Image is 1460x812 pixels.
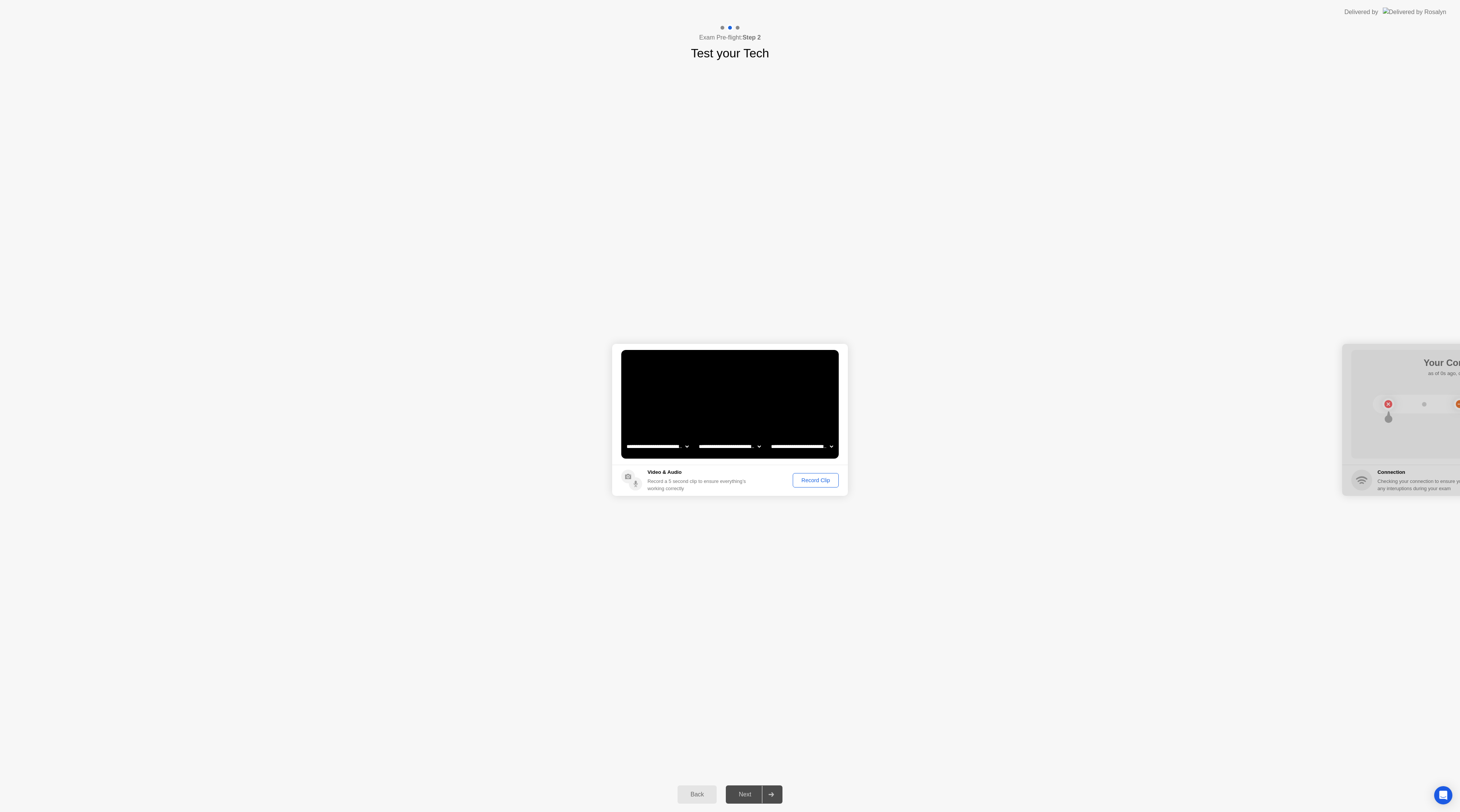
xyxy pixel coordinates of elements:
div: Record Clip [795,477,836,483]
div: Next [728,791,762,798]
button: Next [726,785,782,804]
div: Delivered by [1344,8,1378,17]
button: Record Clip [793,473,839,488]
select: Available microphones [770,439,835,454]
h1: Test your Tech [691,44,769,62]
h5: Video & Audio [647,469,749,476]
select: Available speakers [697,439,762,454]
div: Record a 5 second clip to ensure everything’s working correctly [647,478,749,492]
h4: Exam Pre-flight: [699,33,761,42]
button: Back [678,785,717,804]
b: Step 2 [743,34,761,41]
div: Back [680,791,714,798]
div: Open Intercom Messenger [1434,786,1452,804]
img: Delivered by Rosalyn [1383,8,1446,16]
select: Available cameras [625,439,690,454]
